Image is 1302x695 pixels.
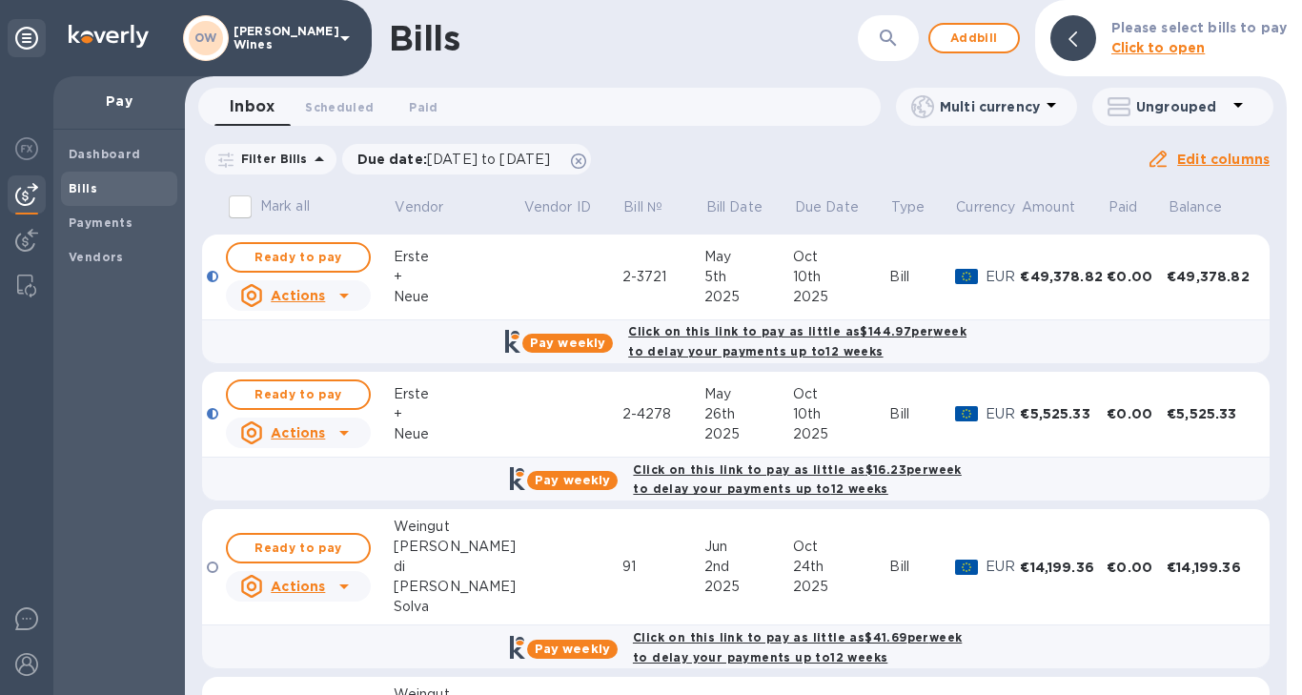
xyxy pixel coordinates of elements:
[946,27,1003,50] span: Add bill
[394,404,522,424] div: +
[394,384,522,404] div: Erste
[243,246,354,269] span: Ready to pay
[793,287,889,307] div: 2025
[1107,558,1167,577] div: €0.00
[889,557,954,577] div: Bill
[633,462,961,497] b: Click on this link to pay as little as $16.23 per week to delay your payments up to 12 weeks
[530,336,605,350] b: Pay weekly
[8,19,46,57] div: Unpin categories
[394,577,522,597] div: [PERSON_NAME]
[628,324,966,358] b: Click on this link to pay as little as $144.97 per week to delay your payments up to 12 weeks
[956,197,1015,217] p: Currency
[1020,404,1107,423] div: €5,525.33
[889,267,954,287] div: Bill
[1111,40,1206,55] b: Click to open
[1107,404,1167,423] div: €0.00
[395,197,468,217] span: Vendor
[633,630,962,664] b: Click on this link to pay as little as $41.69 per week to delay your payments up to 12 weeks
[395,197,443,217] p: Vendor
[1109,197,1163,217] span: Paid
[795,197,859,217] p: Due Date
[793,267,889,287] div: 10th
[69,92,170,111] p: Pay
[793,537,889,557] div: Oct
[243,383,354,406] span: Ready to pay
[394,247,522,267] div: Erste
[1020,558,1107,577] div: €14,199.36
[1169,197,1247,217] span: Balance
[69,25,149,48] img: Logo
[1111,20,1287,35] b: Please select bills to pay
[891,197,926,217] p: Type
[524,197,616,217] span: Vendor ID
[394,597,522,617] div: Solva
[928,23,1020,53] button: Addbill
[793,247,889,267] div: Oct
[226,379,371,410] button: Ready to pay
[69,215,132,230] b: Payments
[226,242,371,273] button: Ready to pay
[535,642,610,656] b: Pay weekly
[234,151,308,167] p: Filter Bills
[1167,267,1253,286] div: €49,378.82
[623,197,687,217] span: Bill №
[69,147,141,161] b: Dashboard
[793,577,889,597] div: 2025
[704,384,793,404] div: May
[704,537,793,557] div: Jun
[271,579,325,594] u: Actions
[793,384,889,404] div: Oct
[271,425,325,440] u: Actions
[891,197,950,217] span: Type
[1136,97,1227,116] p: Ungrouped
[524,197,591,217] p: Vendor ID
[427,152,550,167] span: [DATE] to [DATE]
[1169,197,1222,217] p: Balance
[986,404,1021,424] p: EUR
[234,25,329,51] p: [PERSON_NAME] Wines
[706,197,787,217] span: Bill Date
[704,247,793,267] div: May
[342,144,592,174] div: Due date:[DATE] to [DATE]
[1020,267,1107,286] div: €49,378.82
[305,97,374,117] span: Scheduled
[394,267,522,287] div: +
[793,424,889,444] div: 2025
[704,287,793,307] div: 2025
[704,424,793,444] div: 2025
[394,517,522,537] div: Weingut
[230,93,275,120] span: Inbox
[1167,404,1253,423] div: €5,525.33
[226,533,371,563] button: Ready to pay
[1109,197,1138,217] p: Paid
[623,197,662,217] p: Bill №
[889,404,954,424] div: Bill
[793,557,889,577] div: 24th
[1022,197,1100,217] span: Amount
[243,537,354,560] span: Ready to pay
[704,577,793,597] div: 2025
[793,404,889,424] div: 10th
[1022,197,1075,217] p: Amount
[394,287,522,307] div: Neue
[194,31,217,45] b: OW
[260,196,310,216] p: Mark all
[409,97,437,117] span: Paid
[15,137,38,160] img: Foreign exchange
[1177,152,1270,167] u: Edit columns
[1107,267,1167,286] div: €0.00
[1167,558,1253,577] div: €14,199.36
[986,557,1021,577] p: EUR
[622,267,704,287] div: 2-3721
[394,537,522,557] div: [PERSON_NAME]
[394,424,522,444] div: Neue
[389,18,459,58] h1: Bills
[986,267,1021,287] p: EUR
[622,557,704,577] div: 91
[69,250,124,264] b: Vendors
[704,267,793,287] div: 5th
[706,197,763,217] p: Bill Date
[271,288,325,303] u: Actions
[704,557,793,577] div: 2nd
